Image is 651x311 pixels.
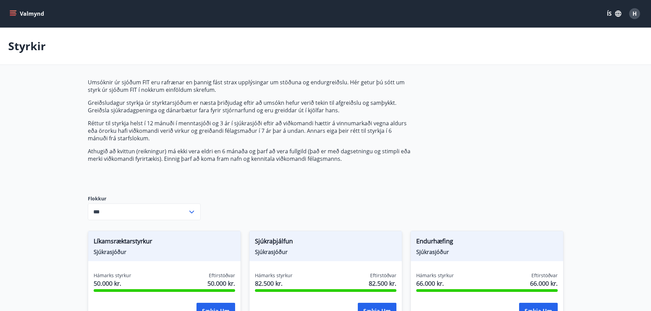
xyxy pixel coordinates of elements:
[255,279,293,288] span: 82.500 kr.
[88,79,410,94] p: Umsóknir úr sjóðum FIT eru rafrænar en þannig fást strax upplýsingar um stöðuna og endurgreiðslu....
[209,272,235,279] span: Eftirstöðvar
[8,39,46,54] p: Styrkir
[94,272,131,279] span: Hámarks styrkur
[94,237,235,248] span: Líkamsræktarstyrkur
[88,147,410,162] p: Athugið að kvittun (reikningur) má ekki vera eldri en 6 mánaða og þarf að vera fullgild (það er m...
[603,8,625,20] button: ÍS
[531,272,558,279] span: Eftirstöðvar
[530,279,558,288] span: 66.000 kr.
[633,10,637,17] span: H
[416,248,558,256] span: Sjúkrasjóður
[416,279,454,288] span: 66.000 kr.
[416,272,454,279] span: Hámarks styrkur
[416,237,558,248] span: Endurhæfing
[207,279,235,288] span: 50.000 kr.
[94,279,131,288] span: 50.000 kr.
[88,195,201,202] label: Flokkur
[255,248,396,256] span: Sjúkrasjóður
[255,237,396,248] span: Sjúkraþjálfun
[88,99,410,114] p: Greiðsludagur styrkja úr styrktarsjóðum er næsta þriðjudag eftir að umsókn hefur verið tekin til ...
[88,119,410,142] p: Réttur til styrkja helst í 12 mánuði í menntasjóði og 3 ár í sjúkrasjóði eftir að viðkomandi hætt...
[94,248,235,256] span: Sjúkrasjóður
[369,279,396,288] span: 82.500 kr.
[370,272,396,279] span: Eftirstöðvar
[8,8,47,20] button: menu
[255,272,293,279] span: Hámarks styrkur
[626,5,643,22] button: H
